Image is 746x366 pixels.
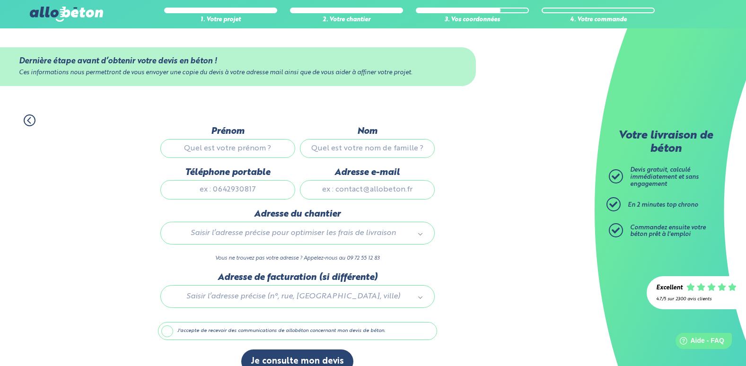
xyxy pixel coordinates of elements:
[160,209,435,219] label: Adresse du chantier
[542,17,655,24] div: 4. Votre commande
[174,227,412,239] span: Saisir l’adresse précise pour optimiser les frais de livraison
[662,329,736,356] iframe: Help widget launcher
[160,254,435,263] p: Vous ne trouvez pas votre adresse ? Appelez-nous au 09 72 55 12 83
[164,17,277,24] div: 1. Votre projet
[160,167,295,178] label: Téléphone portable
[300,139,435,158] input: Quel est votre nom de famille ?
[290,17,403,24] div: 2. Votre chantier
[300,180,435,199] input: ex : contact@allobeton.fr
[19,70,456,77] div: Ces informations nous permettront de vous envoyer une copie du devis à votre adresse mail ainsi q...
[160,126,295,137] label: Prénom
[170,227,425,239] a: Saisir l’adresse précise pour optimiser les frais de livraison
[416,17,529,24] div: 3. Vos coordonnées
[160,180,295,199] input: ex : 0642930817
[19,57,456,66] div: Dernière étape avant d’obtenir votre devis en béton !
[300,126,435,137] label: Nom
[300,167,435,178] label: Adresse e-mail
[30,7,103,22] img: allobéton
[158,322,437,340] label: J'accepte de recevoir des communications de allobéton concernant mon devis de béton.
[160,139,295,158] input: Quel est votre prénom ?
